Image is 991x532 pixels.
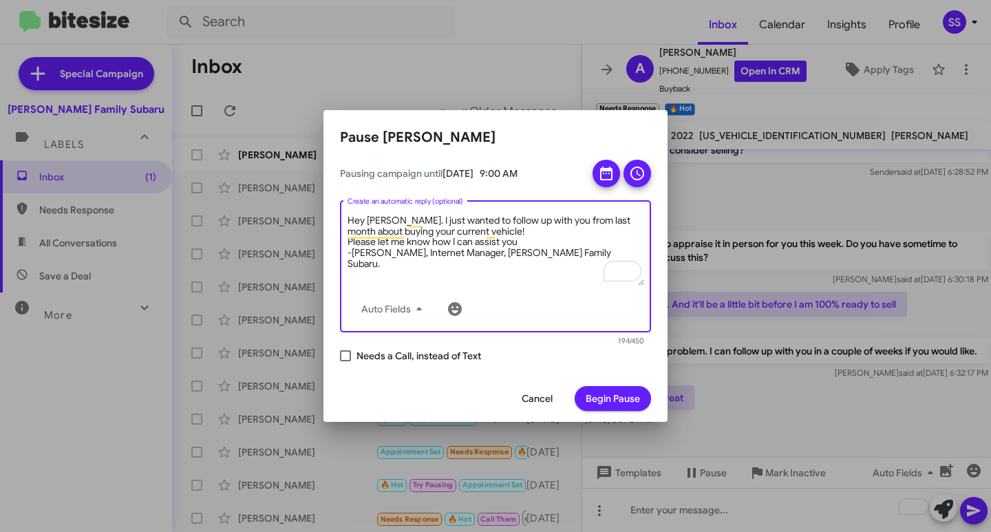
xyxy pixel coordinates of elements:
span: Begin Pause [586,386,640,411]
button: Begin Pause [575,386,651,411]
span: Auto Fields [361,297,427,321]
button: Auto Fields [350,297,438,321]
span: [DATE] [443,167,473,180]
mat-hint: 194/450 [618,337,644,345]
span: Pausing campaign until [340,167,581,180]
textarea: To enrich screen reader interactions, please activate Accessibility in Grammarly extension settings [348,214,644,286]
span: Needs a Call, instead of Text [356,348,481,364]
span: 9:00 AM [480,167,518,180]
span: Cancel [522,386,553,411]
button: Cancel [511,386,564,411]
h2: Pause [PERSON_NAME] [340,127,651,149]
